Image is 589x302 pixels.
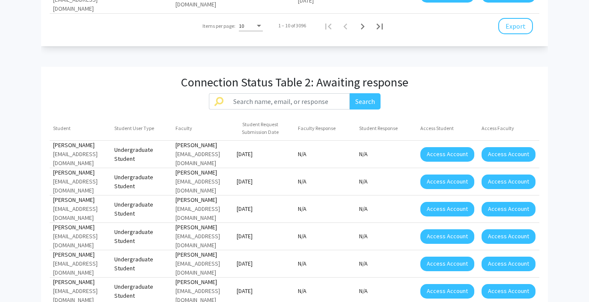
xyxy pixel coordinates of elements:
mat-cell: [DATE] [233,172,294,192]
div: [PERSON_NAME] [176,141,230,150]
div: [EMAIL_ADDRESS][DOMAIN_NAME] [176,177,230,195]
div: [PERSON_NAME] [53,278,107,287]
div: Student Request Submission Date [237,121,291,136]
mat-cell: [DATE] [233,144,294,165]
div: Student [53,124,78,132]
mat-cell: Undergraduate Student [111,172,172,192]
mat-cell: Undergraduate Student [111,144,172,165]
button: Access Account [420,147,474,162]
button: Access Account [482,257,535,271]
mat-cell: Undergraduate Student [111,281,172,302]
mat-cell: N/A [356,199,417,219]
div: Student [53,124,71,132]
mat-cell: [DATE] [233,226,294,247]
mat-cell: N/A [294,281,356,302]
button: Access Account [482,229,535,244]
div: Student Request Submission Date [237,121,283,136]
mat-cell: Undergraduate Student [111,199,172,219]
button: Access Account [482,147,535,162]
mat-cell: N/A [294,199,356,219]
mat-cell: N/A [356,144,417,165]
button: Last page [371,17,388,34]
mat-cell: N/A [356,226,417,247]
mat-cell: N/A [294,226,356,247]
button: First page [320,17,337,34]
mat-header-cell: Access Student [417,116,478,140]
mat-cell: N/A [294,254,356,274]
div: Student User Type [114,124,162,132]
div: [PERSON_NAME] [53,141,107,150]
div: Faculty [176,124,192,132]
div: [EMAIL_ADDRESS][DOMAIN_NAME] [53,177,107,195]
div: [EMAIL_ADDRESS][DOMAIN_NAME] [176,259,230,277]
mat-cell: [DATE] [233,199,294,219]
span: 10 [239,23,244,29]
div: Faculty [176,124,200,132]
iframe: Chat [6,264,36,296]
div: [EMAIL_ADDRESS][DOMAIN_NAME] [53,232,107,250]
button: Access Account [420,257,474,271]
div: [PERSON_NAME] [53,168,107,177]
mat-cell: N/A [356,172,417,192]
button: Previous page [337,17,354,34]
mat-cell: Undergraduate Student [111,254,172,274]
div: [EMAIL_ADDRESS][DOMAIN_NAME] [176,204,230,222]
div: [EMAIL_ADDRESS][DOMAIN_NAME] [176,232,230,250]
button: Access Account [420,175,474,189]
div: Faculty Response [298,124,343,132]
div: [PERSON_NAME] [176,250,230,259]
div: [EMAIL_ADDRESS][DOMAIN_NAME] [53,259,107,277]
button: Export [498,18,533,34]
div: 1 – 10 of 3096 [278,22,306,30]
mat-cell: N/A [294,144,356,165]
div: [EMAIL_ADDRESS][DOMAIN_NAME] [53,150,107,168]
div: [PERSON_NAME] [176,278,230,287]
div: [PERSON_NAME] [53,250,107,259]
div: Student Response [359,124,405,132]
mat-cell: [DATE] [233,254,294,274]
mat-header-cell: Access Faculty [478,116,539,140]
div: Items per page: [202,22,235,30]
h3: Connection Status Table 2: Awaiting response [181,75,408,90]
div: [PERSON_NAME] [53,195,107,204]
div: [PERSON_NAME] [176,223,230,232]
button: Access Account [482,175,535,189]
div: Faculty Response [298,124,336,132]
mat-cell: N/A [294,172,356,192]
div: [PERSON_NAME] [53,223,107,232]
button: Next page [354,17,371,34]
button: Access Account [420,202,474,216]
button: Access Account [420,284,474,299]
button: Access Account [482,202,535,216]
div: Student User Type [114,124,154,132]
button: Access Account [420,229,474,244]
button: Search [350,93,381,110]
mat-cell: N/A [356,281,417,302]
mat-cell: Undergraduate Student [111,226,172,247]
div: [EMAIL_ADDRESS][DOMAIN_NAME] [53,204,107,222]
div: Student Response [359,124,398,132]
mat-select: Items per page: [239,23,263,30]
button: Access Account [482,284,535,299]
mat-cell: N/A [356,254,417,274]
input: Search name, email, or response [228,93,350,110]
div: [PERSON_NAME] [176,168,230,177]
div: [PERSON_NAME] [176,195,230,204]
mat-cell: [DATE] [233,281,294,302]
div: [EMAIL_ADDRESS][DOMAIN_NAME] [176,150,230,168]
